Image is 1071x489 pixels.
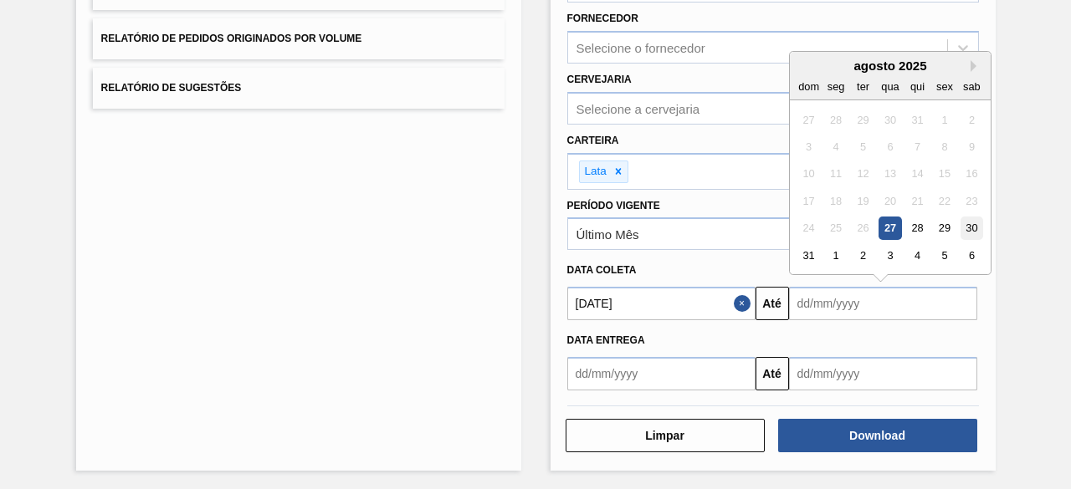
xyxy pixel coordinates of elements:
div: Not available quinta-feira, 31 de julho de 2025 [905,109,928,131]
div: Not available segunda-feira, 25 de agosto de 2025 [824,217,847,240]
div: Not available quinta-feira, 7 de agosto de 2025 [905,135,928,158]
div: Not available segunda-feira, 18 de agosto de 2025 [824,190,847,212]
div: Selecione o fornecedor [576,41,705,55]
div: Not available quarta-feira, 20 de agosto de 2025 [879,190,901,212]
button: Download [778,419,977,452]
div: Not available quinta-feira, 14 de agosto de 2025 [905,163,928,186]
span: Relatório de Sugestões [101,82,242,94]
div: Not available sexta-feira, 22 de agosto de 2025 [933,190,956,212]
div: Choose quarta-feira, 27 de agosto de 2025 [879,217,901,240]
div: Not available quinta-feira, 21 de agosto de 2025 [905,190,928,212]
div: Not available terça-feira, 5 de agosto de 2025 [851,135,874,158]
div: Not available terça-feira, 19 de agosto de 2025 [851,190,874,212]
div: Choose sexta-feira, 5 de setembro de 2025 [933,244,956,267]
div: agosto 2025 [790,59,991,73]
div: Not available terça-feira, 12 de agosto de 2025 [851,163,874,186]
button: Close [734,287,756,320]
div: Choose domingo, 31 de agosto de 2025 [797,244,820,267]
label: Carteira [567,135,619,146]
div: Not available sábado, 23 de agosto de 2025 [960,190,982,212]
div: Not available sábado, 16 de agosto de 2025 [960,163,982,186]
div: Último Mês [576,227,639,242]
div: Choose quinta-feira, 4 de setembro de 2025 [905,244,928,267]
div: Not available quarta-feira, 30 de julho de 2025 [879,109,901,131]
div: sab [960,75,982,98]
input: dd/mm/yyyy [789,287,977,320]
div: ter [851,75,874,98]
button: Até [756,357,789,390]
div: Not available domingo, 17 de agosto de 2025 [797,190,820,212]
div: Choose sábado, 30 de agosto de 2025 [960,217,982,240]
div: Not available domingo, 24 de agosto de 2025 [797,217,820,240]
div: Lata [580,161,609,182]
button: Next Month [971,60,982,72]
div: Choose terça-feira, 2 de setembro de 2025 [851,244,874,267]
span: Data coleta [567,264,637,276]
div: Not available quarta-feira, 13 de agosto de 2025 [879,163,901,186]
button: Relatório de Sugestões [93,68,505,109]
div: Choose sábado, 6 de setembro de 2025 [960,244,982,267]
div: qua [879,75,901,98]
div: Not available sexta-feira, 15 de agosto de 2025 [933,163,956,186]
input: dd/mm/yyyy [789,357,977,390]
div: Not available terça-feira, 26 de agosto de 2025 [851,217,874,240]
div: Not available terça-feira, 29 de julho de 2025 [851,109,874,131]
label: Fornecedor [567,13,638,24]
div: Choose sexta-feira, 29 de agosto de 2025 [933,217,956,240]
button: Limpar [566,419,765,452]
div: sex [933,75,956,98]
div: Not available segunda-feira, 4 de agosto de 2025 [824,135,847,158]
div: Not available domingo, 10 de agosto de 2025 [797,163,820,186]
div: Not available quarta-feira, 6 de agosto de 2025 [879,135,901,158]
div: dom [797,75,820,98]
span: Relatório de Pedidos Originados por Volume [101,33,362,44]
div: Not available sábado, 9 de agosto de 2025 [960,135,982,158]
label: Período Vigente [567,200,660,211]
div: month 2025-08 [795,106,985,269]
button: Relatório de Pedidos Originados por Volume [93,18,505,59]
span: Data entrega [567,334,645,346]
button: Até [756,287,789,320]
input: dd/mm/yyyy [567,287,756,320]
div: qui [905,75,928,98]
label: Cervejaria [567,74,632,85]
div: Not available domingo, 27 de julho de 2025 [797,109,820,131]
div: Not available sexta-feira, 1 de agosto de 2025 [933,109,956,131]
input: dd/mm/yyyy [567,357,756,390]
div: Not available sexta-feira, 8 de agosto de 2025 [933,135,956,158]
div: Not available segunda-feira, 11 de agosto de 2025 [824,163,847,186]
div: seg [824,75,847,98]
div: Choose quinta-feira, 28 de agosto de 2025 [905,217,928,240]
div: Choose quarta-feira, 3 de setembro de 2025 [879,244,901,267]
div: Not available domingo, 3 de agosto de 2025 [797,135,820,158]
div: Selecione a cervejaria [576,101,700,115]
div: Choose segunda-feira, 1 de setembro de 2025 [824,244,847,267]
div: Not available sábado, 2 de agosto de 2025 [960,109,982,131]
div: Not available segunda-feira, 28 de julho de 2025 [824,109,847,131]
